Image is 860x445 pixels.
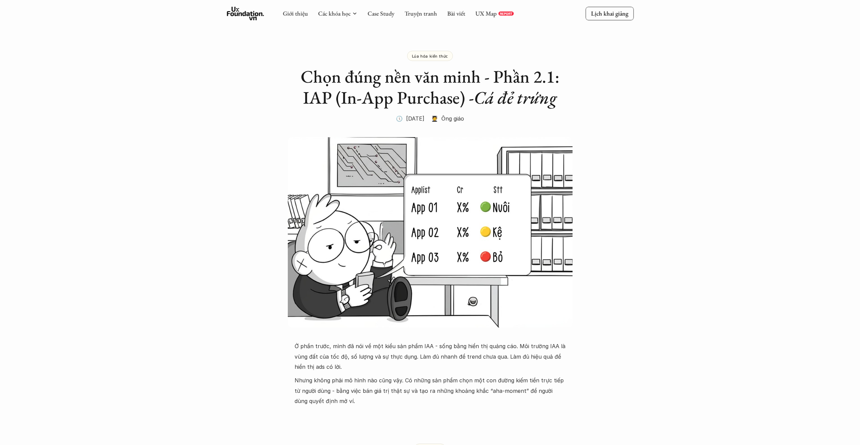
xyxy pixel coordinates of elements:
p: Lịch khai giảng [591,9,628,17]
a: Lịch khai giảng [585,7,634,20]
a: UX Map [475,9,497,17]
p: REPORT [500,12,512,16]
p: Ở phần trước, mình đã nói về một kiểu sản phẩm IAA - sống bằng hiển thị quảng cáo. Môi trường IAA... [295,341,566,372]
a: Các khóa học [318,9,351,17]
p: Nhưng không phải mô hình nào cũng vậy. Có những sản phẩm chọn một con đường kiếm tiền trực tiếp t... [295,375,566,406]
a: REPORT [498,12,514,16]
p: Lúa hóa kiến thức [412,54,448,58]
p: 🧑‍🎓 Ông giáo [431,113,464,124]
h2: Chọn đúng nền văn minh - Phần 2.1: IAP (In-App Purchase) - [295,66,566,108]
em: Cá đẻ trứng [474,86,557,109]
a: Giới thiệu [283,9,308,17]
p: 🕔 [DATE] [396,113,424,124]
a: Bài viết [447,9,465,17]
a: Case Study [367,9,394,17]
a: Truyện tranh [404,9,437,17]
